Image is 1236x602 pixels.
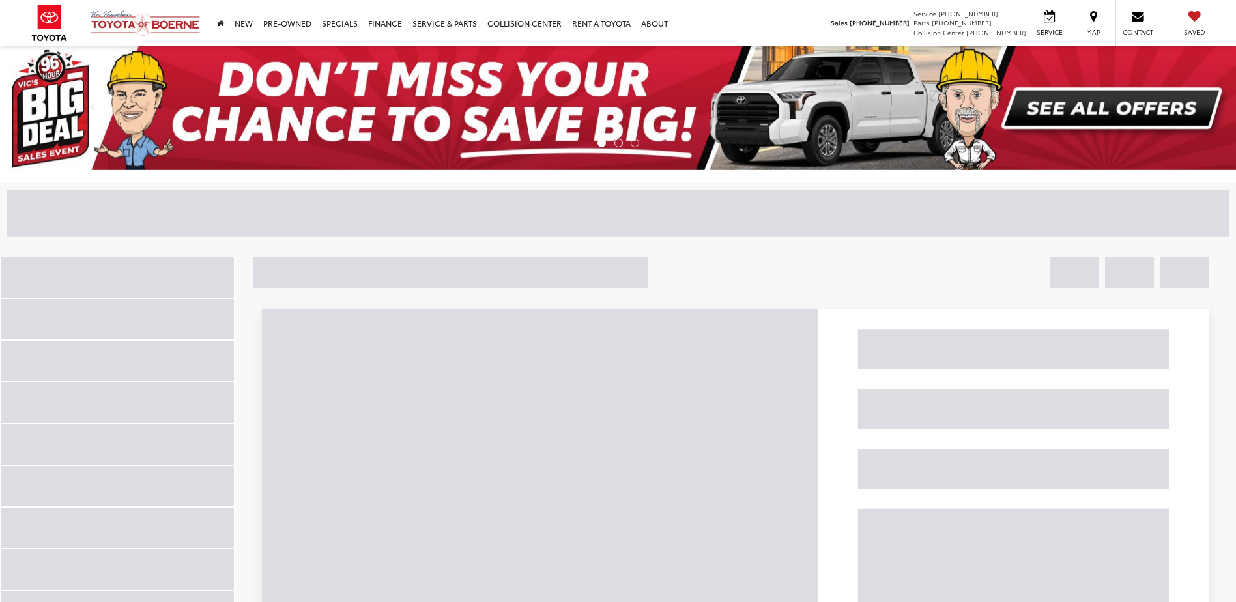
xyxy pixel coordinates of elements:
span: Service [1035,27,1064,36]
span: Map [1079,27,1108,36]
span: Contact [1123,27,1153,36]
span: [PHONE_NUMBER] [850,18,910,27]
span: Parts [913,18,930,27]
span: [PHONE_NUMBER] [938,8,998,18]
span: [PHONE_NUMBER] [932,18,992,27]
span: Service [913,8,936,18]
span: Saved [1180,27,1209,36]
span: [PHONE_NUMBER] [966,27,1026,37]
span: Sales [831,18,848,27]
img: Vic Vaughan Toyota of Boerne [90,10,201,36]
span: Collision Center [913,27,964,37]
